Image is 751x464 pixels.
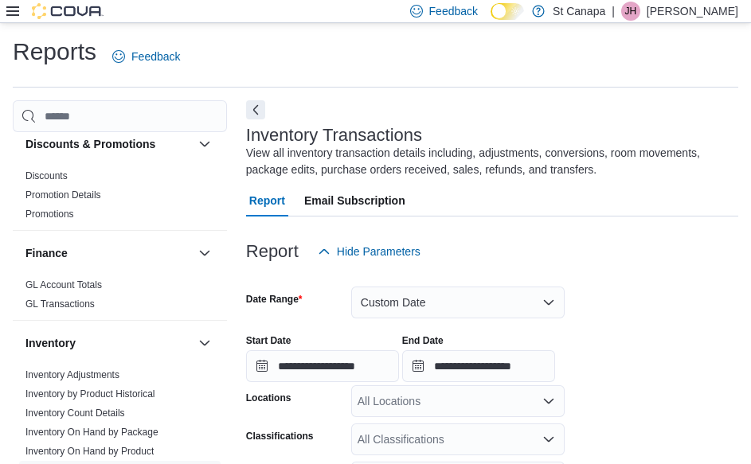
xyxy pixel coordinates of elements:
[195,135,214,154] button: Discounts & Promotions
[647,2,738,21] p: [PERSON_NAME]
[25,407,125,419] span: Inventory Count Details
[25,335,76,351] h3: Inventory
[249,185,285,216] span: Report
[491,3,524,20] input: Dark Mode
[542,433,555,446] button: Open list of options
[25,209,74,220] a: Promotions
[429,3,478,19] span: Feedback
[25,189,101,201] span: Promotion Details
[402,350,555,382] input: Press the down key to open a popover containing a calendar.
[25,445,154,458] span: Inventory On Hand by Product
[25,427,158,438] a: Inventory On Hand by Package
[13,275,227,320] div: Finance
[25,446,154,457] a: Inventory On Hand by Product
[542,395,555,407] button: Open list of options
[625,2,637,21] span: JH
[195,244,214,263] button: Finance
[25,245,192,261] button: Finance
[25,298,95,310] a: GL Transactions
[25,136,155,152] h3: Discounts & Promotions
[25,279,102,291] span: GL Account Totals
[246,334,291,347] label: Start Date
[25,279,102,290] a: GL Account Totals
[25,189,101,201] a: Promotion Details
[25,245,68,261] h3: Finance
[246,392,291,404] label: Locations
[304,185,405,216] span: Email Subscription
[106,41,186,72] a: Feedback
[491,20,491,21] span: Dark Mode
[351,287,565,318] button: Custom Date
[25,426,158,439] span: Inventory On Hand by Package
[13,166,227,230] div: Discounts & Promotions
[246,430,314,443] label: Classifications
[32,3,104,19] img: Cova
[246,242,299,261] h3: Report
[621,2,640,21] div: Joe Hernandez
[246,100,265,119] button: Next
[246,126,422,145] h3: Inventory Transactions
[25,170,68,181] a: Discounts
[246,350,399,382] input: Press the down key to open a popover containing a calendar.
[25,136,192,152] button: Discounts & Promotions
[25,298,95,310] span: GL Transactions
[311,236,427,267] button: Hide Parameters
[612,2,615,21] p: |
[246,293,303,306] label: Date Range
[25,335,192,351] button: Inventory
[25,388,155,400] span: Inventory by Product Historical
[131,49,180,64] span: Feedback
[25,368,119,381] span: Inventory Adjustments
[402,334,444,347] label: End Date
[25,388,155,400] a: Inventory by Product Historical
[195,333,214,353] button: Inventory
[13,36,96,68] h1: Reports
[25,407,125,419] a: Inventory Count Details
[246,145,730,178] div: View all inventory transaction details including, adjustments, conversions, room movements, packa...
[553,2,605,21] p: St Canapa
[25,369,119,380] a: Inventory Adjustments
[25,208,74,220] span: Promotions
[337,244,420,259] span: Hide Parameters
